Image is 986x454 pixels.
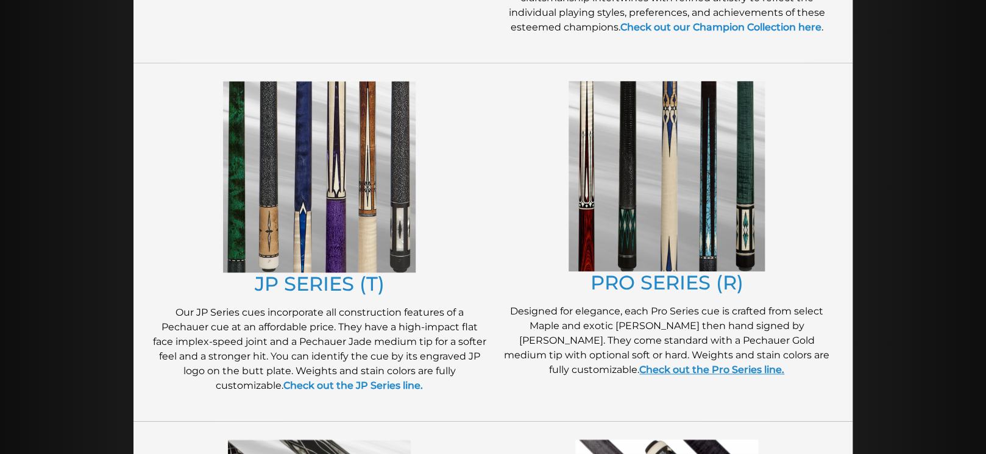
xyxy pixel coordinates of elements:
[283,380,423,391] a: Check out the JP Series line.
[620,21,821,33] a: Check out our Champion Collection here
[591,271,743,294] a: PRO SERIES (R)
[255,272,385,296] a: JP SERIES (T)
[499,304,834,377] p: Designed for elegance, each Pro Series cue is crafted from select Maple and exotic [PERSON_NAME] ...
[639,364,784,375] a: Check out the Pro Series line.
[152,305,487,393] p: Our JP Series cues incorporate all construction features of a Pechauer cue at an affordable price...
